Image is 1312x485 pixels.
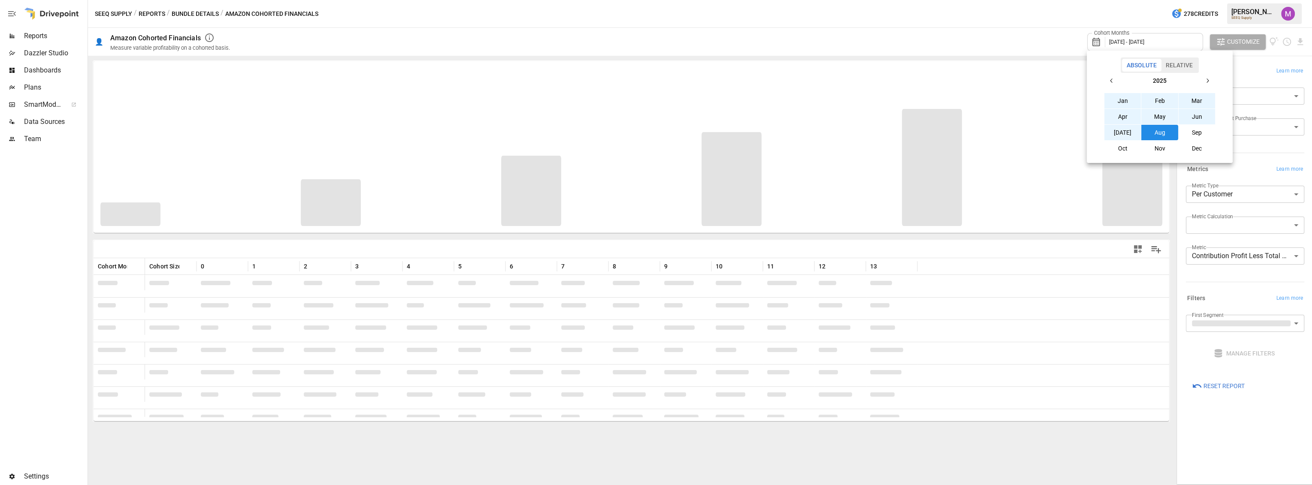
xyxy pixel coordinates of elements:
button: May [1141,109,1178,124]
button: Sep [1179,125,1215,140]
button: Relative [1161,59,1197,72]
button: Oct [1104,141,1141,156]
button: Mar [1179,93,1215,108]
button: Nov [1141,141,1178,156]
button: Aug [1141,125,1178,140]
button: Absolute [1122,59,1161,72]
button: Feb [1141,93,1178,108]
button: Jun [1179,109,1215,124]
button: 2025 [1119,73,1200,88]
button: [DATE] [1104,125,1141,140]
button: Dec [1179,141,1215,156]
button: Jan [1104,93,1141,108]
button: Apr [1104,109,1141,124]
